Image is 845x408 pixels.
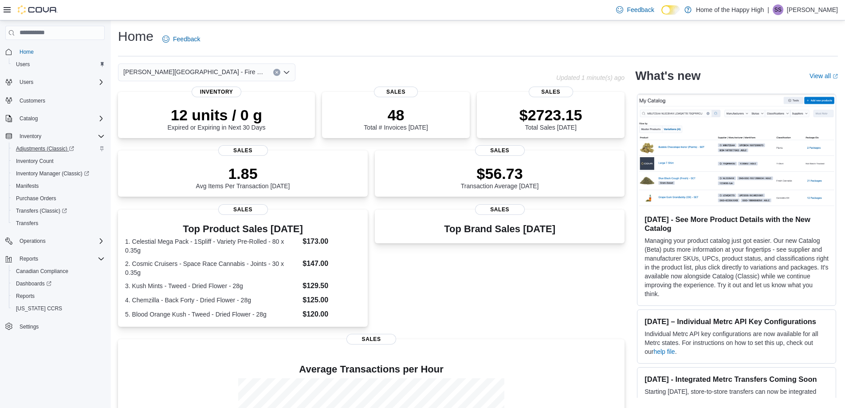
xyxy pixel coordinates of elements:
button: Purchase Orders [9,192,108,205]
span: Reports [16,254,105,264]
a: Dashboards [12,278,55,289]
p: [PERSON_NAME] [787,4,838,15]
a: Transfers (Classic) [9,205,108,217]
a: Users [12,59,33,70]
span: Inventory Manager (Classic) [16,170,89,177]
button: Operations [2,235,108,247]
button: Users [16,77,37,87]
dt: 1. Celestial Mega Pack - 1Spliff - Variety Pre-Rolled - 80 x 0.35g [125,237,299,255]
span: Purchase Orders [16,195,56,202]
button: Reports [9,290,108,302]
span: Inventory [20,133,41,140]
span: Inventory Count [12,156,105,166]
span: Manifests [16,182,39,190]
dt: 2. Cosmic Cruisers - Space Race Cannabis - Joints - 30 x 0.35g [125,259,299,277]
span: Sales [475,145,525,156]
button: Users [2,76,108,88]
dd: $147.00 [303,258,361,269]
span: Dashboards [16,280,51,287]
span: Inventory [192,87,241,97]
span: Washington CCRS [12,303,105,314]
span: Catalog [16,113,105,124]
p: Individual Metrc API key configurations are now available for all Metrc states. For instructions ... [645,329,829,356]
a: Settings [16,321,42,332]
div: Expired or Expiring in Next 30 Days [168,106,266,131]
p: Updated 1 minute(s) ago [556,74,625,81]
button: Canadian Compliance [9,265,108,277]
p: 1.85 [196,165,290,182]
a: help file [653,348,675,355]
h3: [DATE] – Individual Metrc API Key Configurations [645,317,829,326]
p: 12 units / 0 g [168,106,266,124]
p: Home of the Happy High [696,4,764,15]
span: Home [20,48,34,55]
button: Settings [2,320,108,333]
button: [US_STATE] CCRS [9,302,108,315]
span: Users [12,59,105,70]
button: Reports [16,254,42,264]
span: Sales [218,204,268,215]
span: Inventory [16,131,105,142]
p: 48 [364,106,428,124]
a: Transfers [689,397,715,404]
a: Adjustments (Classic) [12,143,78,154]
button: Manifests [9,180,108,192]
dd: $120.00 [303,309,361,320]
span: Transfers (Classic) [16,207,67,214]
div: Transaction Average [DATE] [461,165,539,190]
span: Catalog [20,115,38,122]
span: Users [16,61,30,68]
button: Customers [2,94,108,107]
a: Dashboards [9,277,108,290]
a: Canadian Compliance [12,266,72,277]
span: Transfers (Classic) [12,206,105,216]
a: View allExternal link [810,72,838,79]
a: Transfers [12,218,42,229]
button: Users [9,58,108,71]
button: Catalog [2,112,108,125]
a: Inventory Count [12,156,57,166]
span: Reports [20,255,38,262]
nav: Complex example [5,42,105,356]
p: $56.73 [461,165,539,182]
h3: Top Brand Sales [DATE] [444,224,555,234]
span: Sales [529,87,573,97]
span: [US_STATE] CCRS [16,305,62,312]
span: Feedback [173,35,200,44]
span: Purchase Orders [12,193,105,204]
button: Home [2,45,108,58]
span: Reports [12,291,105,301]
button: Inventory [2,130,108,143]
div: Avg Items Per Transaction [DATE] [196,165,290,190]
span: Users [20,79,33,86]
p: $2723.15 [519,106,582,124]
button: Clear input [273,69,280,76]
h3: [DATE] - Integrated Metrc Transfers Coming Soon [645,375,829,384]
button: Operations [16,236,49,246]
span: Sales [218,145,268,156]
svg: External link [833,74,838,79]
h2: What's new [635,69,700,83]
div: Total Sales [DATE] [519,106,582,131]
span: Customers [16,95,105,106]
span: Feedback [627,5,654,14]
p: | [767,4,769,15]
span: Reports [16,293,35,300]
div: Shyanne Sealy [773,4,783,15]
h4: Average Transactions per Hour [125,364,617,375]
span: Operations [20,238,46,245]
dd: $125.00 [303,295,361,305]
p: Managing your product catalog just got easier. Our new Catalog (Beta) puts more information at yo... [645,236,829,298]
a: Home [16,47,37,57]
span: Settings [16,321,105,332]
span: Home [16,46,105,57]
span: Adjustments (Classic) [12,143,105,154]
button: Inventory [16,131,45,142]
button: Open list of options [283,69,290,76]
dd: $129.50 [303,281,361,291]
a: Transfers (Classic) [12,206,71,216]
span: Settings [20,323,39,330]
a: Purchase Orders [12,193,60,204]
button: Catalog [16,113,41,124]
